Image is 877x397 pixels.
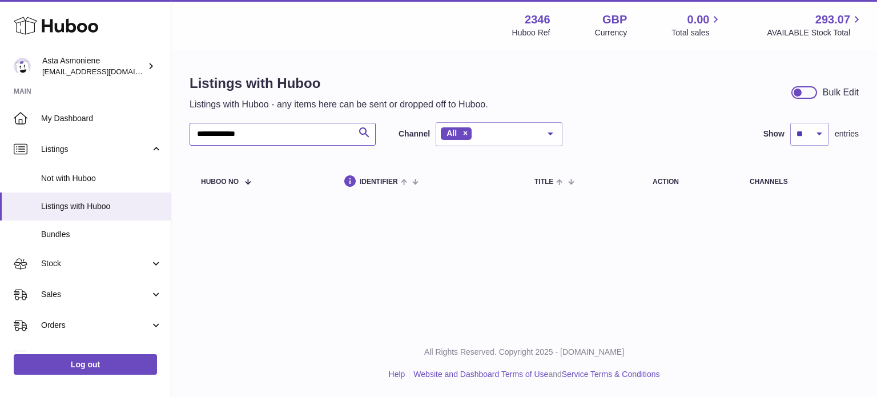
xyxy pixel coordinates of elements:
[41,201,162,212] span: Listings with Huboo
[389,370,405,379] a: Help
[360,178,398,186] span: identifier
[399,129,430,139] label: Channel
[41,258,150,269] span: Stock
[595,27,627,38] div: Currency
[653,178,727,186] div: action
[42,55,145,77] div: Asta Asmoniene
[41,289,150,300] span: Sales
[41,320,150,331] span: Orders
[835,129,859,139] span: entries
[41,113,162,124] span: My Dashboard
[180,347,868,358] p: All Rights Reserved. Copyright 2025 - [DOMAIN_NAME]
[41,173,162,184] span: Not with Huboo
[190,74,488,93] h1: Listings with Huboo
[512,27,550,38] div: Huboo Ref
[815,12,850,27] span: 293.07
[767,12,863,38] a: 293.07 AVAILABLE Stock Total
[446,129,457,138] span: All
[201,178,239,186] span: Huboo no
[602,12,627,27] strong: GBP
[763,129,785,139] label: Show
[41,229,162,240] span: Bundles
[413,370,548,379] a: Website and Dashboard Terms of Use
[190,98,488,111] p: Listings with Huboo - any items here can be sent or dropped off to Huboo.
[41,351,162,362] span: Usage
[767,27,863,38] span: AVAILABLE Stock Total
[42,67,168,76] span: [EMAIL_ADDRESS][DOMAIN_NAME]
[687,12,710,27] span: 0.00
[525,12,550,27] strong: 2346
[671,12,722,38] a: 0.00 Total sales
[823,86,859,99] div: Bulk Edit
[671,27,722,38] span: Total sales
[750,178,847,186] div: channels
[409,369,659,380] li: and
[534,178,553,186] span: title
[562,370,660,379] a: Service Terms & Conditions
[14,58,31,75] img: internalAdmin-2346@internal.huboo.com
[41,144,150,155] span: Listings
[14,354,157,375] a: Log out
